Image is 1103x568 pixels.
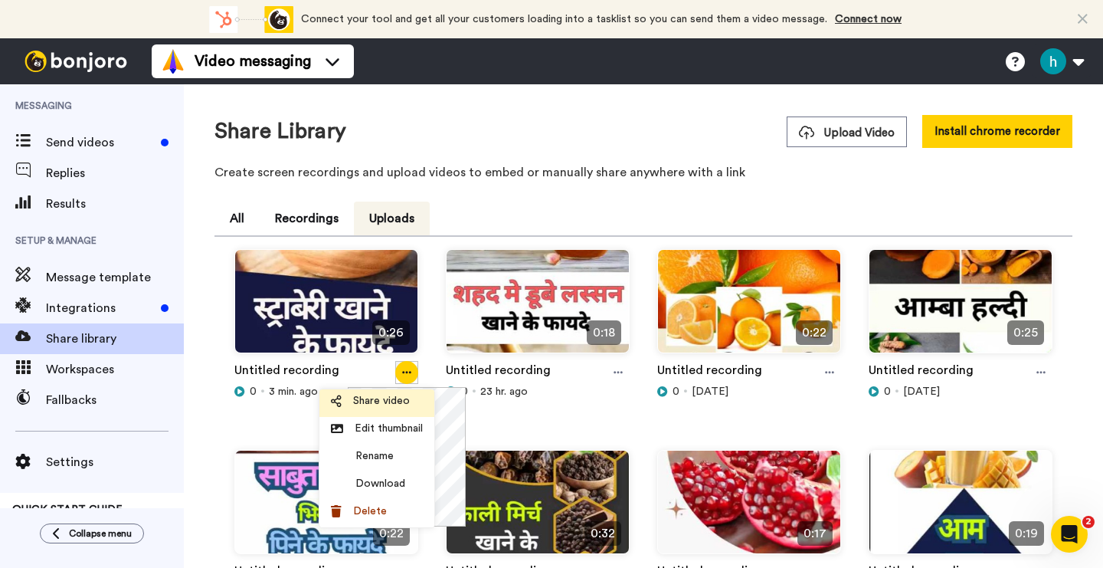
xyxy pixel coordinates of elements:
[214,163,1072,182] p: Create screen recordings and upload videos to embed or manually share anywhere with a link
[355,476,405,491] span: Download
[46,299,155,317] span: Integrations
[69,527,132,540] span: Collapse menu
[587,320,621,345] span: 0:18
[46,164,184,182] span: Replies
[673,384,679,399] span: 0
[1051,516,1088,553] iframe: Intercom live chat
[301,14,827,25] span: Connect your tool and get all your customers loading into a tasklist so you can send them a video...
[46,330,184,348] span: Share library
[250,384,257,399] span: 0
[18,51,133,72] img: bj-logo-header-white.svg
[235,451,417,566] img: ae055001-84eb-4cb5-9dc2-561cda019651_thumbnail_source_1754541439.jpg
[922,115,1072,148] button: Install chrome recorder
[373,521,410,546] span: 0:22
[797,521,833,546] span: 0:17
[796,320,833,345] span: 0:22
[1009,521,1044,546] span: 0:19
[214,120,346,143] h1: Share Library
[372,320,410,345] span: 0:26
[234,361,339,384] a: Untitled recording
[195,51,311,72] span: Video messaging
[40,524,144,543] button: Collapse menu
[46,133,155,152] span: Send videos
[869,361,974,384] a: Untitled recording
[161,49,185,74] img: vm-color.svg
[234,384,418,399] div: 3 min. ago
[353,504,387,519] span: Delete
[355,421,423,436] span: Edit thumbnail
[353,393,410,409] span: Share video
[658,451,840,566] img: 2981c65a-e11e-4644-85b6-c65ecb4a0a02_thumbnail_source_1754281234.jpg
[584,521,621,546] span: 0:32
[46,360,184,379] span: Workspaces
[869,384,1052,399] div: [DATE]
[657,384,841,399] div: [DATE]
[46,453,184,471] span: Settings
[260,202,354,235] button: Recordings
[658,250,840,366] img: d9921f77-4cc9-414f-b7da-67cab555aa8b_thumbnail_source_1754712119.jpg
[214,202,260,235] button: All
[355,448,394,464] span: Rename
[354,202,430,235] button: Uploads
[799,125,895,141] span: Upload Video
[461,384,468,399] span: 0
[209,6,293,33] div: animation
[869,250,1052,366] img: d7508c88-ef01-44fc-923c-56ceeaa67820_thumbnail_source_1754625408.jpg
[446,361,551,384] a: Untitled recording
[235,250,417,366] img: d16c81ae-9919-484e-a3a2-349a3cbe823a_thumbnail_source_1754884773.jpg
[657,361,762,384] a: Untitled recording
[869,451,1052,566] img: 14d411e4-f9a4-4cb3-8a0c-608303c1d1df_thumbnail_source_1754107840.jpg
[447,250,629,366] img: 13fa3a39-e285-435e-8836-a93d202b5fba_thumbnail_source_1754798993.jpg
[787,117,907,147] button: Upload Video
[46,268,184,287] span: Message template
[12,504,123,515] span: QUICK START GUIDE
[446,384,630,399] div: 23 hr. ago
[46,391,184,409] span: Fallbacks
[884,384,891,399] span: 0
[1007,320,1044,345] span: 0:25
[1082,516,1095,528] span: 2
[46,195,184,213] span: Results
[447,451,629,566] img: 8cff3b20-65bc-4523-bb35-ae7157f2ce53_thumbnail_source_1754367343.jpg
[835,14,902,25] a: Connect now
